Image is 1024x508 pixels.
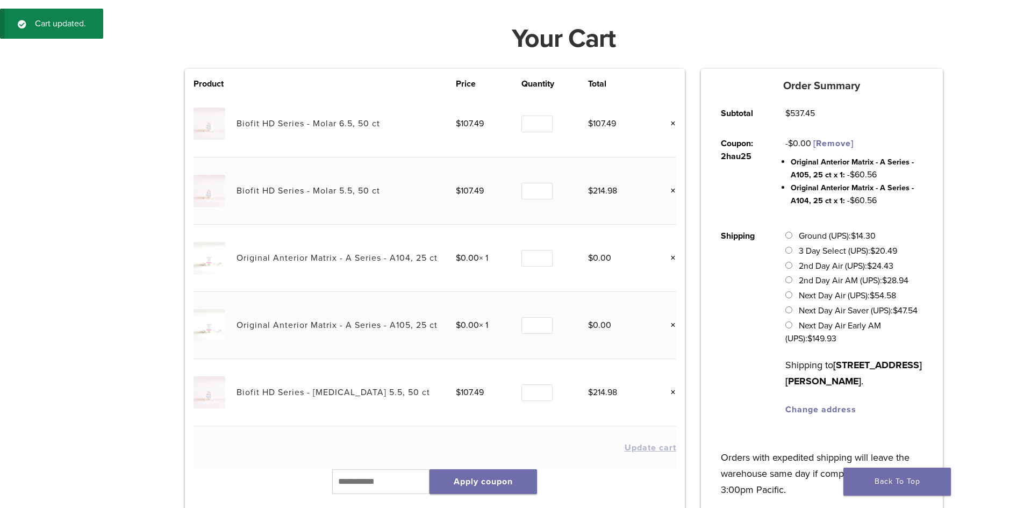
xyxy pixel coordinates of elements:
[807,333,812,344] span: $
[237,185,380,196] a: Biofit HD Series - Molar 5.5, 50 ct
[194,77,237,90] th: Product
[237,320,438,331] a: Original Anterior Matrix - A Series - A105, 25 ct
[785,404,856,415] a: Change address
[456,387,484,398] bdi: 107.49
[785,359,922,387] strong: [STREET_ADDRESS][PERSON_NAME]
[893,305,918,316] bdi: 47.54
[662,385,676,399] a: Remove this item
[456,185,461,196] span: $
[774,128,935,221] td: -
[662,318,676,332] a: Remove this item
[701,80,943,92] h5: Order Summary
[521,77,588,90] th: Quantity
[867,261,872,271] span: $
[456,253,479,263] bdi: 0.00
[588,320,611,331] bdi: 0.00
[456,320,461,331] span: $
[194,242,225,274] img: Original Anterior Matrix - A Series - A104, 25 ct
[429,469,537,494] button: Apply coupon
[807,333,836,344] bdi: 149.93
[456,77,521,90] th: Price
[237,387,430,398] a: Biofit HD Series - [MEDICAL_DATA] 5.5, 50 ct
[625,443,676,452] button: Update cart
[588,387,617,398] bdi: 214.98
[588,320,593,331] span: $
[791,183,914,205] span: Original Anterior Matrix - A Series - A104, 25 ct x 1:
[456,185,484,196] bdi: 107.49
[237,253,438,263] a: Original Anterior Matrix - A Series - A104, 25 ct
[882,275,908,286] bdi: 28.94
[662,251,676,265] a: Remove this item
[662,117,676,131] a: Remove this item
[194,376,225,408] img: Biofit HD Series - Premolar 5.5, 50 ct
[194,108,225,139] img: Biofit HD Series - Molar 6.5, 50 ct
[850,195,855,206] span: $
[851,231,876,241] bdi: 14.30
[588,77,647,90] th: Total
[456,253,461,263] span: $
[870,290,875,301] span: $
[456,320,488,331] span: × 1
[709,98,774,128] th: Subtotal
[588,253,593,263] span: $
[799,275,908,286] label: 2nd Day Air AM (UPS):
[799,261,893,271] label: 2nd Day Air (UPS):
[785,108,790,119] span: $
[785,357,922,389] p: Shipping to .
[843,468,951,496] a: Back To Top
[813,138,854,149] a: Remove 2hau25 coupon
[870,246,897,256] bdi: 20.49
[788,138,811,149] span: 0.00
[588,253,611,263] bdi: 0.00
[237,118,380,129] a: Biofit HD Series - Molar 6.5, 50 ct
[721,433,922,498] p: Orders with expedited shipping will leave the warehouse same day if completed before 3:00pm Pacific.
[870,246,875,256] span: $
[799,290,896,301] label: Next Day Air (UPS):
[588,118,616,129] bdi: 107.49
[799,246,897,256] label: 3 Day Select (UPS):
[177,26,951,52] h1: Your Cart
[847,195,877,206] span: - 60.56
[785,320,880,344] label: Next Day Air Early AM (UPS):
[588,185,593,196] span: $
[799,231,876,241] label: Ground (UPS):
[882,275,887,286] span: $
[194,175,225,206] img: Biofit HD Series - Molar 5.5, 50 ct
[662,184,676,198] a: Remove this item
[456,118,461,129] span: $
[870,290,896,301] bdi: 54.58
[456,118,484,129] bdi: 107.49
[799,305,918,316] label: Next Day Air Saver (UPS):
[709,221,774,425] th: Shipping
[847,169,877,180] span: - 60.56
[791,158,914,180] span: Original Anterior Matrix - A Series - A105, 25 ct x 1:
[788,138,793,149] span: $
[456,253,488,263] span: × 1
[709,128,774,221] th: Coupon: 2hau25
[588,387,593,398] span: $
[851,231,856,241] span: $
[194,309,225,341] img: Original Anterior Matrix - A Series - A105, 25 ct
[588,185,617,196] bdi: 214.98
[588,118,593,129] span: $
[456,387,461,398] span: $
[850,169,855,180] span: $
[867,261,893,271] bdi: 24.43
[785,108,815,119] bdi: 537.45
[456,320,479,331] bdi: 0.00
[893,305,898,316] span: $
